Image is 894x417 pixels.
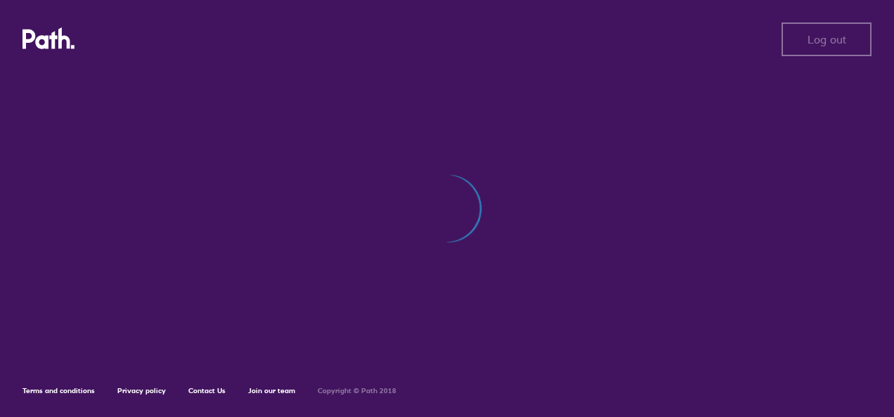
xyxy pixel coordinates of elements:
a: Terms and conditions [22,386,95,395]
a: Contact Us [188,386,226,395]
span: Log out [808,33,846,46]
h6: Copyright © Path 2018 [318,387,396,395]
a: Privacy policy [117,386,166,395]
a: Join our team [248,386,295,395]
button: Log out [782,22,872,56]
